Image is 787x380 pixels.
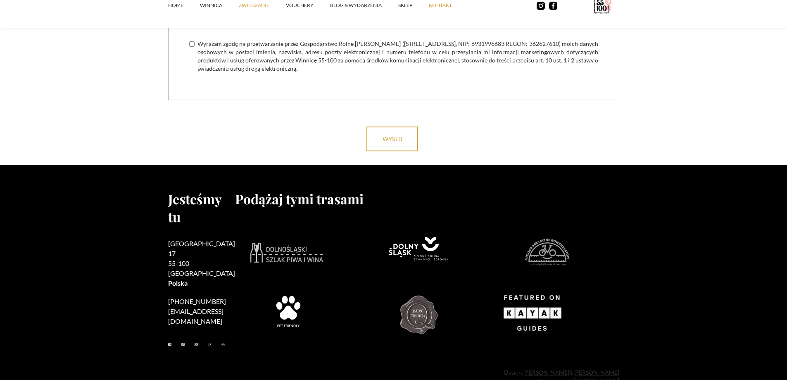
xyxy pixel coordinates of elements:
h2: Podążaj tymi trasami [235,190,619,208]
a: [PHONE_NUMBER] [168,297,226,305]
strong: Polska [168,279,188,287]
h2: Jesteśmy tu [168,190,235,225]
span: Wyrażam zgodę na przetwarzanie przez Gospodarstwo Rolne [PERSON_NAME] ([STREET_ADDRESS], NIP: 693... [197,40,598,73]
h2: [GEOGRAPHIC_DATA] 17 55-100 [GEOGRAPHIC_DATA] [168,239,235,288]
input: Wyrażam zgodę na przetwarzanie przez Gospodarstwo Rolne [PERSON_NAME] ([STREET_ADDRESS], NIP: 693... [189,41,195,47]
input: wyślij [366,127,418,151]
a: [PERSON_NAME] [523,369,569,376]
a: [PERSON_NAME] [573,369,619,376]
a: [EMAIL_ADDRESS][DOMAIN_NAME] [168,307,223,325]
